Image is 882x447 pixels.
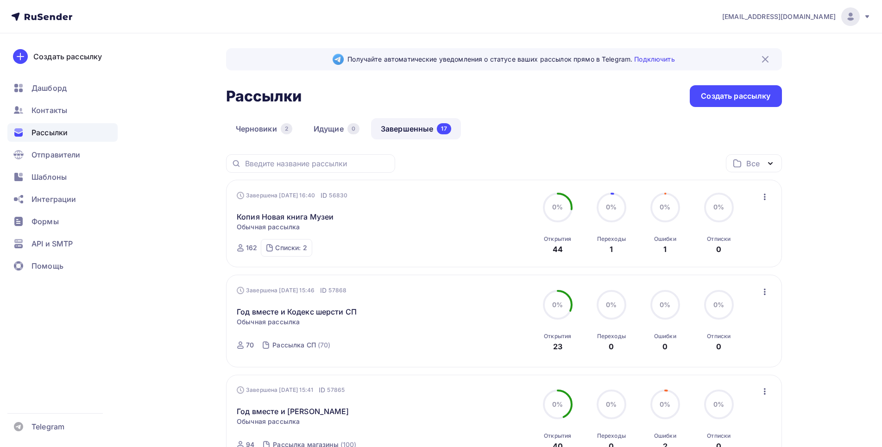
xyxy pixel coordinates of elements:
[654,235,676,243] div: Ошибки
[31,171,67,183] span: Шаблоны
[7,79,118,97] a: Дашборд
[660,203,670,211] span: 0%
[333,54,344,65] img: Telegram
[713,301,724,308] span: 0%
[746,158,759,169] div: Все
[318,340,331,350] div: (70)
[246,340,254,350] div: 70
[304,118,369,139] a: Идущие0
[281,123,292,134] div: 2
[722,7,871,26] a: [EMAIL_ADDRESS][DOMAIN_NAME]
[726,154,782,172] button: Все
[31,421,64,432] span: Telegram
[31,260,63,271] span: Помощь
[553,244,563,255] div: 44
[597,333,626,340] div: Переходы
[237,222,300,232] span: Обычная рассылка
[226,87,302,106] h2: Рассылки
[606,400,617,408] span: 0%
[7,168,118,186] a: Шаблоны
[707,432,731,440] div: Отписки
[660,301,670,308] span: 0%
[31,194,76,205] span: Интеграции
[327,385,345,395] span: 57865
[552,203,563,211] span: 0%
[237,385,345,395] div: Завершена [DATE] 15:41
[329,191,347,200] span: 56830
[237,191,347,200] div: Завершена [DATE] 16:40
[654,432,676,440] div: Ошибки
[275,243,307,252] div: Списки: 2
[7,123,118,142] a: Рассылки
[606,203,617,211] span: 0%
[321,191,327,200] span: ID
[634,55,674,63] a: Подключить
[237,211,334,222] a: Копия Новая книга Музеи
[654,333,676,340] div: Ошибки
[31,238,73,249] span: API и SMTP
[7,212,118,231] a: Формы
[597,432,626,440] div: Переходы
[606,301,617,308] span: 0%
[610,244,613,255] div: 1
[701,91,770,101] div: Создать рассылку
[237,417,300,426] span: Обычная рассылка
[33,51,102,62] div: Создать рассылку
[713,400,724,408] span: 0%
[7,101,118,120] a: Контакты
[245,158,390,169] input: Введите название рассылки
[707,235,731,243] div: Отписки
[544,333,571,340] div: Открытия
[31,105,67,116] span: Контакты
[663,244,667,255] div: 1
[347,55,674,64] span: Получайте автоматические уведомления о статусе ваших рассылок прямо в Telegram.
[226,118,302,139] a: Черновики2
[272,340,316,350] div: Рассылка СП
[328,286,346,295] span: 57868
[544,235,571,243] div: Открытия
[552,400,563,408] span: 0%
[347,123,359,134] div: 0
[609,341,614,352] div: 0
[7,145,118,164] a: Отправители
[553,341,562,352] div: 23
[271,338,331,353] a: Рассылка СП (70)
[662,341,668,352] div: 0
[237,286,346,295] div: Завершена [DATE] 15:46
[716,244,721,255] div: 0
[713,203,724,211] span: 0%
[246,243,257,252] div: 162
[320,286,327,295] span: ID
[237,406,349,417] a: Год вместе и [PERSON_NAME]
[237,317,300,327] span: Обычная рассылка
[716,341,721,352] div: 0
[237,306,357,317] a: Год вместе и Кодекс шерсти СП
[319,385,325,395] span: ID
[31,216,59,227] span: Формы
[31,82,67,94] span: Дашборд
[437,123,451,134] div: 17
[31,149,81,160] span: Отправители
[707,333,731,340] div: Отписки
[722,12,836,21] span: [EMAIL_ADDRESS][DOMAIN_NAME]
[31,127,68,138] span: Рассылки
[660,400,670,408] span: 0%
[552,301,563,308] span: 0%
[597,235,626,243] div: Переходы
[371,118,461,139] a: Завершенные17
[544,432,571,440] div: Открытия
